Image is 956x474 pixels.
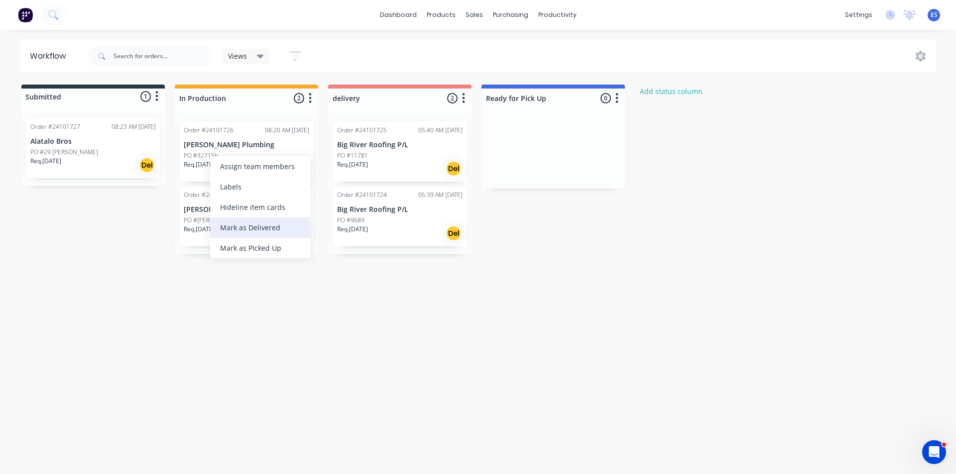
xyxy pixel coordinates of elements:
[488,7,533,22] div: purchasing
[184,205,309,214] p: [PERSON_NAME] Building Pty Ltd
[184,225,215,234] p: Req. [DATE]
[180,187,313,246] div: Order #2410172305:38 AM [DATE][PERSON_NAME] Building Pty LtdPO #[PERSON_NAME]Req.[DATE]PU
[18,7,33,22] img: Factory
[337,225,368,234] p: Req. [DATE]
[184,190,234,199] div: Order #24101723
[210,197,310,217] div: Hide line item cards
[30,122,80,131] div: Order #24101727
[635,85,708,98] button: Add status column
[184,126,234,135] div: Order #24101726
[337,190,387,199] div: Order #24101724
[30,148,98,157] p: PO #29 [PERSON_NAME]
[333,187,467,246] div: Order #2410172405:39 AM [DATE]Big River Roofing P/LPO #9689Req.[DATE]Del
[418,126,463,135] div: 05:40 AM [DATE]
[337,151,368,160] p: PO #11781
[30,50,71,62] div: Workflow
[114,46,212,66] input: Search for orders...
[533,7,582,22] div: productivity
[30,157,61,166] p: Req. [DATE]
[446,225,462,241] div: Del
[375,7,422,22] a: dashboard
[30,137,156,146] p: Alatalo Bros
[184,151,218,160] p: PO #32715b
[922,440,946,464] iframe: Intercom live chat
[210,238,310,258] div: Mark as Picked Up
[139,157,155,173] div: Del
[840,7,877,22] div: settings
[210,217,310,238] div: Mark as Delivered
[418,190,463,199] div: 05:39 AM [DATE]
[337,216,364,225] p: PO #9689
[337,160,368,169] p: Req. [DATE]
[337,126,387,135] div: Order #24101725
[210,177,310,197] div: Labels
[337,205,463,214] p: Big River Roofing P/L
[228,51,247,61] span: Views
[461,7,488,22] div: sales
[26,118,160,178] div: Order #2410172708:23 AM [DATE]Alatalo BrosPO #29 [PERSON_NAME]Req.[DATE]Del
[931,10,938,19] span: ES
[112,122,156,131] div: 08:23 AM [DATE]
[180,122,313,182] div: Order #2410172608:20 AM [DATE][PERSON_NAME] PlumbingPO #32715bReq.[DATE]Del
[184,160,215,169] p: Req. [DATE]
[210,156,310,177] div: Assign team members
[446,161,462,177] div: Del
[184,141,309,149] p: [PERSON_NAME] Plumbing
[333,122,467,182] div: Order #2410172505:40 AM [DATE]Big River Roofing P/LPO #11781Req.[DATE]Del
[265,126,309,135] div: 08:20 AM [DATE]
[184,216,243,225] p: PO #[PERSON_NAME]
[422,7,461,22] div: products
[337,141,463,149] p: Big River Roofing P/L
